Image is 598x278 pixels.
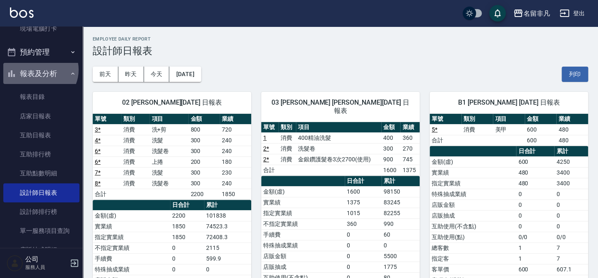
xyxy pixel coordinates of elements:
td: 美甲 [493,124,525,135]
td: 洗+剪 [149,124,188,135]
td: 200 [188,156,220,167]
img: Logo [10,7,34,18]
span: B1 [PERSON_NAME] [DATE] 日報表 [439,98,578,107]
td: 洗髮卷 [149,146,188,156]
td: 手續費 [261,229,345,240]
td: 0 [345,240,382,251]
td: 599.9 [204,253,251,264]
th: 業績 [556,114,588,125]
td: 洗髮卷 [149,178,188,189]
th: 單號 [261,122,279,133]
button: 登出 [556,6,588,21]
td: 總客數 [430,242,516,253]
a: 設計師日報表 [3,183,79,202]
td: 消費 [461,124,493,135]
td: 0/0 [516,232,554,242]
td: 1850 [220,189,251,199]
button: 前天 [93,67,118,82]
td: 互助使用(不含點) [430,221,516,232]
th: 日合計 [170,200,204,211]
td: 300 [188,178,220,189]
td: 特殊抽成業績 [261,240,345,251]
a: 互助日報表 [3,126,79,145]
th: 項目 [493,114,525,125]
button: 昨天 [118,67,144,82]
th: 金額 [188,114,220,125]
td: 3400 [554,167,588,178]
a: 報表目錄 [3,87,79,106]
button: 報表及分析 [3,63,79,84]
td: 不指定實業績 [93,242,170,253]
td: 消費 [121,156,150,167]
table: a dense table [430,114,588,146]
button: 今天 [144,67,170,82]
td: 0 [345,229,382,240]
td: 消費 [279,154,296,165]
a: 設計師排行榜 [3,202,79,221]
td: 消費 [121,146,150,156]
td: 店販抽成 [261,261,345,272]
th: 項目 [149,114,188,125]
td: 洗髮 [149,135,188,146]
th: 累計 [382,176,420,187]
td: 合計 [430,135,461,146]
td: 2200 [170,210,204,221]
th: 單號 [430,114,461,125]
td: 消費 [279,132,296,143]
td: 400精油洗髮 [296,132,381,143]
td: 60 [382,229,420,240]
td: 4250 [554,156,588,167]
td: 0 [170,264,204,275]
td: 店販金額 [261,251,345,261]
td: 72408.3 [204,232,251,242]
td: 金額(虛) [261,186,345,197]
td: 3400 [554,178,588,189]
th: 累計 [554,146,588,157]
td: 0 [516,189,554,199]
td: 900 [381,154,400,165]
td: 1 [516,242,554,253]
td: 230 [220,167,251,178]
a: 店家日報表 [3,107,79,126]
td: 1600 [381,165,400,175]
td: 0 [554,210,588,221]
td: 990 [382,218,420,229]
td: 金銀鑽護髮卷3次2700(使用) [296,154,381,165]
td: 互助使用(點) [430,232,516,242]
td: 合計 [261,165,279,175]
td: 2200 [188,189,220,199]
span: 03 [PERSON_NAME] [PERSON_NAME][DATE] 日報表 [271,98,410,115]
td: 240 [220,146,251,156]
th: 累計 [204,200,251,211]
td: 240 [220,135,251,146]
td: 1850 [170,221,204,232]
th: 業績 [220,114,251,125]
td: 金額(虛) [93,210,170,221]
th: 日合計 [345,176,382,187]
td: 消費 [279,143,296,154]
td: 0 [170,242,204,253]
h2: Employee Daily Report [93,36,588,42]
td: 合計 [93,189,121,199]
button: 列印 [562,67,588,82]
button: 名留非凡 [510,5,553,22]
td: 480 [556,135,588,146]
td: 指定客 [430,253,516,264]
td: 1375 [400,165,420,175]
td: 1775 [382,261,420,272]
th: 類別 [121,114,150,125]
td: 5500 [382,251,420,261]
td: 360 [400,132,420,143]
td: 0 [170,253,204,264]
td: 240 [220,178,251,189]
td: 手續費 [93,253,170,264]
td: 300 [381,143,400,154]
a: 互助排行榜 [3,145,79,164]
a: 店販抽成明細 [3,240,79,259]
th: 單號 [93,114,121,125]
th: 類別 [461,114,493,125]
td: 600 [516,156,554,167]
td: 消費 [121,135,150,146]
td: 300 [188,167,220,178]
span: 02 [PERSON_NAME][DATE] 日報表 [103,98,241,107]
